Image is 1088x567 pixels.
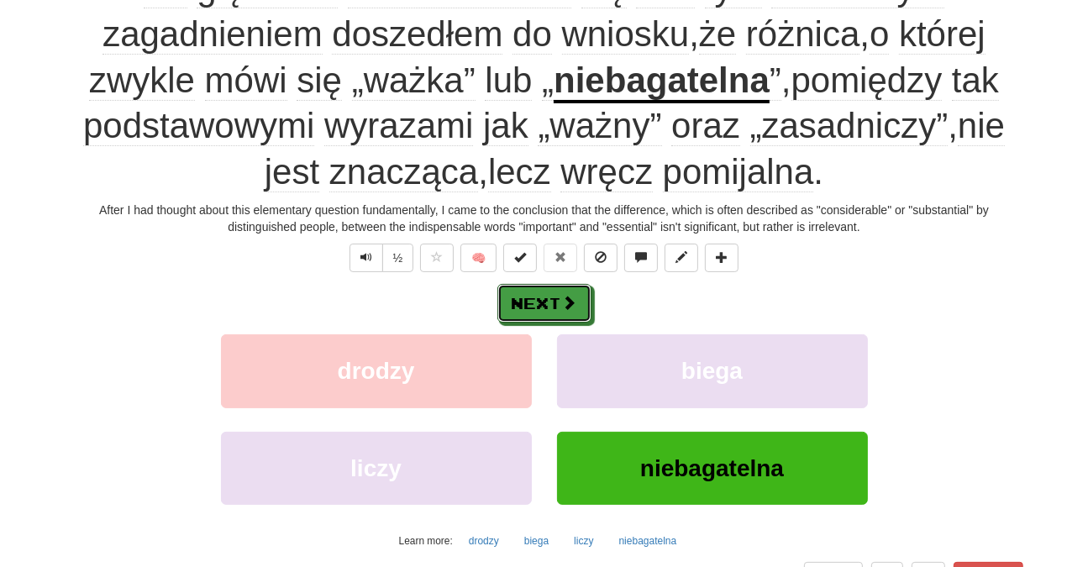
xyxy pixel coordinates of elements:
[952,60,999,101] span: tak
[624,244,658,272] button: Discuss sentence (alt+u)
[265,152,319,192] span: jest
[346,244,414,272] div: Text-to-speech controls
[205,60,287,101] span: mówi
[554,60,770,103] u: niebagatelna
[699,14,736,55] span: że
[83,60,1005,192] span: , , , .
[221,334,532,407] button: drodzy
[350,244,383,272] button: Play sentence audio (ctl+space)
[557,334,868,407] button: biega
[83,106,314,146] span: podstawowymi
[221,432,532,505] button: liczy
[542,60,554,101] span: „
[420,244,454,272] button: Favorite sentence (alt+f)
[746,14,859,55] span: różnica
[538,106,661,146] span: „ważny”
[382,244,414,272] button: ½
[565,528,602,554] button: liczy
[460,244,497,272] button: 🧠
[562,14,690,55] span: wniosku
[791,60,943,101] span: pomiędzy
[488,152,551,192] span: lecz
[515,528,558,554] button: biega
[352,60,476,101] span: „ważka”
[663,152,814,192] span: pomijalna
[399,535,453,547] small: Learn more:
[584,244,618,272] button: Ignore sentence (alt+i)
[297,60,342,101] span: się
[557,432,868,505] button: niebagatelna
[958,106,1005,146] span: nie
[544,244,577,272] button: Reset to 0% Mastered (alt+r)
[483,106,528,146] span: jak
[899,14,986,55] span: której
[497,284,591,323] button: Next
[560,152,653,192] span: wręcz
[610,528,686,554] button: niebagatelna
[665,244,698,272] button: Edit sentence (alt+d)
[671,106,740,146] span: oraz
[770,60,781,101] span: ”
[324,106,473,146] span: wyrazami
[870,14,889,55] span: o
[338,358,415,384] span: drodzy
[640,455,784,481] span: niebagatelna
[66,202,1023,235] div: After I had thought about this elementary question fundamentally, I came to the conclusion that t...
[750,106,949,146] span: „zasadniczy”
[332,14,502,55] span: doszedłem
[681,358,743,384] span: biega
[485,60,532,101] span: lub
[329,152,478,192] span: znacząca
[89,60,195,101] span: zwykle
[503,244,537,272] button: Set this sentence to 100% Mastered (alt+m)
[512,14,552,55] span: do
[460,528,508,554] button: drodzy
[705,244,738,272] button: Add to collection (alt+a)
[102,14,323,55] span: zagadnieniem
[350,455,402,481] span: liczy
